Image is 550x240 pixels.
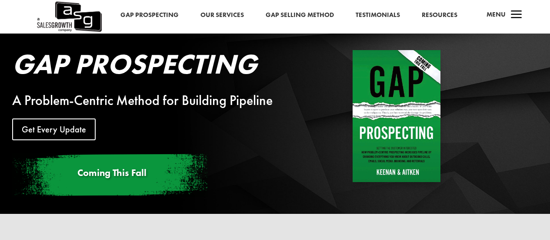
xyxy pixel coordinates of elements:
[353,50,440,182] img: Gap Prospecting - Coming This Fall
[12,50,284,82] h2: Gap Prospecting
[508,7,525,24] span: a
[422,10,457,21] a: Resources
[200,10,244,21] a: Our Services
[487,10,506,19] span: Menu
[12,95,284,106] div: A Problem-Centric Method for Building Pipeline
[77,166,147,179] span: Coming This Fall
[266,10,334,21] a: Gap Selling Method
[120,10,179,21] a: Gap Prospecting
[12,118,96,140] a: Get Every Update
[356,10,400,21] a: Testimonials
